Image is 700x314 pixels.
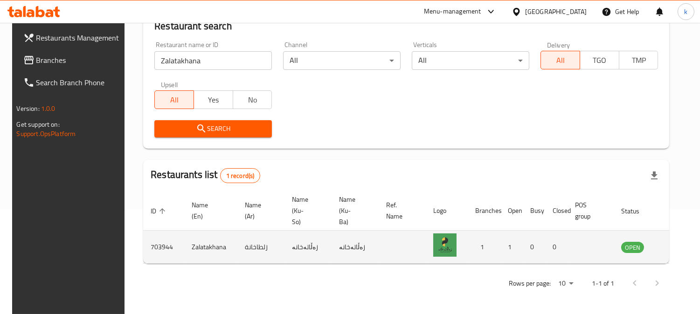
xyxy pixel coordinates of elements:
td: زەڵاتەخانە [332,231,379,264]
div: Menu-management [424,6,481,17]
th: Logo [426,191,468,231]
button: Yes [194,90,233,109]
span: All [545,54,576,67]
table: enhanced table [143,191,695,264]
span: Search [162,123,264,135]
td: 703944 [143,231,184,264]
label: Delivery [547,41,570,48]
span: Version: [17,102,40,115]
span: ID [151,205,168,217]
div: OPEN [621,242,644,253]
div: All [283,51,401,70]
input: Search for restaurant name or ID.. [154,51,272,70]
label: Upsell [161,81,178,88]
span: All [159,93,190,107]
p: Rows per page: [509,278,551,289]
a: Branches [16,49,129,71]
td: Zalatakhana [184,231,237,264]
td: زەڵاتەخانە [284,231,332,264]
span: TMP [623,54,655,67]
th: Open [500,191,523,231]
div: Total records count [220,168,261,183]
td: 0 [545,231,568,264]
td: 1 [500,231,523,264]
span: Status [621,205,651,217]
span: No [237,93,269,107]
img: Zalatakhana [433,233,457,257]
a: Restaurants Management [16,27,129,49]
span: 1 record(s) [221,171,260,180]
span: OPEN [621,242,644,253]
span: k [684,7,687,17]
td: زلطاخانة [237,231,284,264]
span: Name (En) [192,199,226,222]
td: 1 [468,231,500,264]
button: TMP [619,51,658,69]
p: 1-1 of 1 [592,278,614,289]
div: Rows per page: [554,277,577,291]
span: TGO [584,54,616,67]
button: No [233,90,272,109]
span: Ref. Name [386,199,415,222]
span: Yes [198,93,229,107]
span: 1.0.0 [41,102,55,115]
button: TGO [580,51,619,69]
div: [GEOGRAPHIC_DATA] [525,7,587,17]
div: Export file [643,164,665,187]
th: Action [663,191,695,231]
button: Search [154,120,272,137]
th: Branches [468,191,500,231]
th: Busy [523,191,545,231]
span: Restaurants Management [36,32,122,43]
td: 0 [523,231,545,264]
div: All [412,51,529,70]
a: Support.OpsPlatform [17,128,76,140]
span: Name (Ku-Ba) [339,194,367,227]
span: POS group [575,199,603,222]
span: Name (Ar) [245,199,273,222]
button: All [541,51,580,69]
span: Branches [36,55,122,66]
span: Search Branch Phone [36,77,122,88]
h2: Restaurant search [154,19,658,33]
span: Name (Ku-So) [292,194,320,227]
h2: Restaurants list [151,168,260,183]
button: All [154,90,194,109]
th: Closed [545,191,568,231]
span: Get support on: [17,118,60,130]
a: Search Branch Phone [16,71,129,94]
